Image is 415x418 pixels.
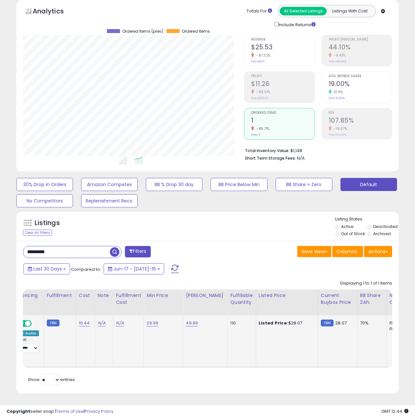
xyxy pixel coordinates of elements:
[28,376,75,383] span: Show: entries
[182,29,210,34] span: Ordered Items
[329,133,346,137] small: Prev: 134.10%
[341,224,353,229] label: Active
[47,292,73,299] div: Fulfillment
[85,408,113,414] a: Privacy Policy
[71,266,101,272] span: Compared to:
[297,155,305,161] span: N/A
[211,178,267,191] button: BB Price Below Min
[280,7,327,15] button: All Selected Listings
[332,246,363,257] button: Columns
[254,90,270,95] small: -88.51%
[56,408,84,414] a: Terms of Use
[259,320,288,326] b: Listed Price:
[251,75,314,78] span: Profit
[81,178,138,191] button: Amazon Competes
[230,320,251,326] div: 110
[329,60,346,63] small: Prev: 48.69%
[276,178,332,191] button: BB Share = Zero
[360,292,384,306] div: BB Share 24h.
[251,80,314,89] h2: $11.26
[16,330,39,336] div: Win BuyBox
[81,194,138,207] button: Replenishment Recs.
[329,117,392,126] h2: 107.85%
[104,263,164,274] button: Jun-17 - [DATE]-16
[116,292,141,306] div: Fulfillment Cost
[98,320,106,326] a: N/A
[23,230,52,236] div: Clear All Filters
[251,111,314,115] span: Ordered Items
[332,90,343,95] small: 111.11%
[341,231,365,236] label: Out of Stock
[335,216,399,222] p: Listing States:
[146,178,202,191] button: BB % Drop 30 day
[7,408,30,414] strong: Copyright
[389,320,411,326] div: FBA: 1
[98,292,111,299] div: Note
[340,280,392,287] div: Displaying 1 to 1 of 1 items
[321,292,354,306] div: Current Buybox Price
[332,53,346,58] small: -9.43%
[47,320,60,326] small: FBM
[259,320,313,326] div: $28.07
[245,155,296,161] b: Short Term Storage Fees:
[269,21,323,28] div: Include Returns
[340,178,397,191] button: Default
[251,44,314,52] h2: $25.53
[254,53,271,58] small: -87.32%
[297,246,331,257] button: Save View
[373,224,398,229] label: Deactivated
[16,178,73,191] button: 30% Drop in Orders
[251,60,265,63] small: Prev: $201
[125,246,150,257] button: Filters
[329,44,392,52] h2: 44.10%
[147,320,158,326] a: 26.99
[373,231,391,236] label: Archived
[79,292,92,299] div: Cost
[16,194,73,207] button: No Competitors
[230,292,253,306] div: Fulfillable Quantity
[259,292,315,299] div: Listed Price
[251,96,268,100] small: Prev: $98.00
[16,338,39,352] div: Preset:
[186,320,198,326] a: 49.99
[113,266,156,272] span: Jun-17 - [DATE]-16
[116,320,124,326] a: N/A
[254,126,270,131] small: -85.71%
[329,80,392,89] h2: 19.00%
[147,292,180,299] div: Min Price
[332,126,347,131] small: -19.57%
[16,292,41,299] div: Repricing
[326,7,373,15] button: Listings With Cost
[33,266,62,272] span: Last 30 Days
[186,292,225,299] div: [PERSON_NAME]
[7,409,113,415] div: seller snap | |
[35,218,60,228] h5: Listings
[364,246,392,257] button: Actions
[247,8,272,14] div: Totals For
[79,320,90,326] a: 10.44
[329,75,392,78] span: Avg. Buybox Share
[245,148,289,153] b: Total Inventory Value:
[122,29,163,34] span: Ordered Items (prev)
[329,96,345,100] small: Prev: 9.00%
[389,292,413,306] div: Num of Comp.
[321,320,334,326] small: FBM
[360,320,382,326] div: 70%
[31,321,41,326] span: OFF
[251,38,314,42] span: Revenue
[329,111,392,115] span: ROI
[337,248,357,255] span: Columns
[329,38,392,42] span: Profit [PERSON_NAME]
[24,263,70,274] button: Last 30 Days
[335,320,347,326] span: 28.07
[381,408,408,414] span: 2025-08-17 12:44 GMT
[251,117,314,126] h2: 1
[245,146,387,154] li: $1,148
[251,133,260,137] small: Prev: 7
[33,7,77,17] h5: Analytics
[389,326,411,332] div: FBM: 7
